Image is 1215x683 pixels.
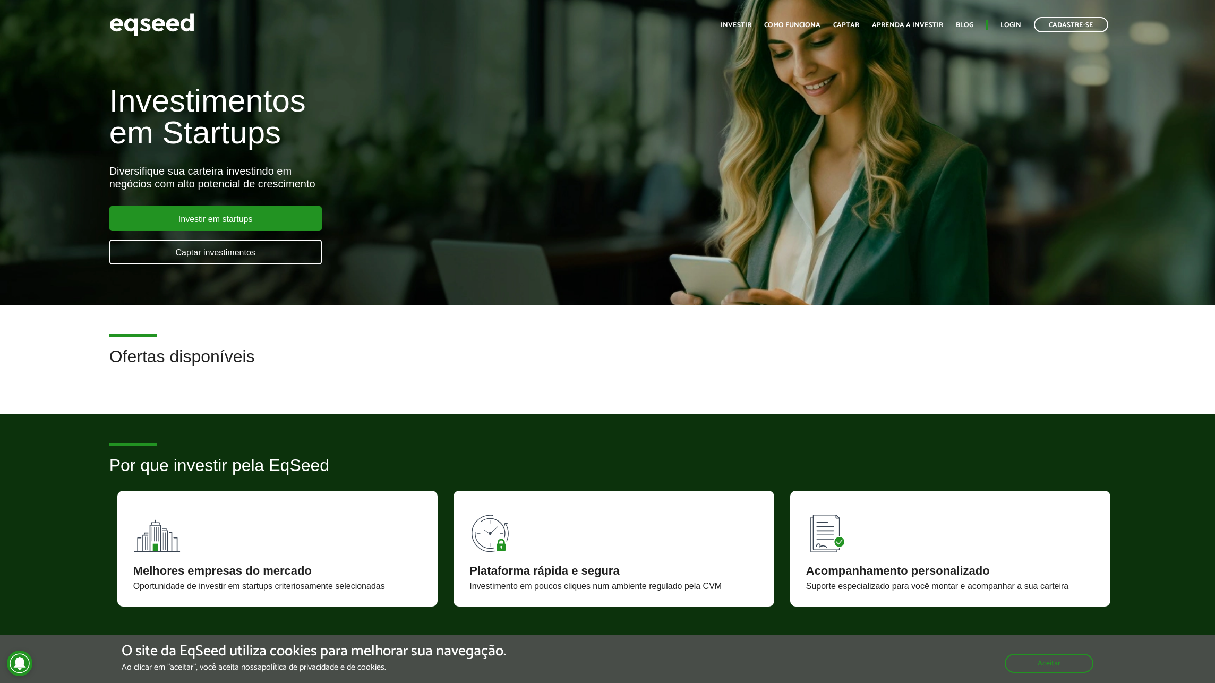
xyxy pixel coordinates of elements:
a: Aprenda a investir [872,22,943,29]
div: Melhores empresas do mercado [133,565,422,577]
h1: Investimentos em Startups [109,85,701,149]
div: Diversifique sua carteira investindo em negócios com alto potencial de crescimento [109,165,701,190]
a: Como funciona [764,22,820,29]
div: Suporte especializado para você montar e acompanhar a sua carteira [806,582,1095,591]
h2: Por que investir pela EqSeed [109,456,1106,491]
img: 90x90_lista.svg [806,507,854,554]
a: Captar [833,22,859,29]
img: 90x90_tempo.svg [469,507,517,554]
div: Investimento em poucos cliques num ambiente regulado pela CVM [469,582,758,591]
h5: O site da EqSeed utiliza cookies para melhorar sua navegação. [122,643,506,660]
div: Acompanhamento personalizado [806,565,1095,577]
a: política de privacidade e de cookies [262,663,384,672]
a: Captar investimentos [109,240,322,264]
h2: Ofertas disponíveis [109,347,1106,382]
img: 90x90_fundos.svg [133,507,181,554]
a: Investir [721,22,751,29]
a: Investir em startups [109,206,322,231]
a: Login [1000,22,1021,29]
div: Oportunidade de investir em startups criteriosamente selecionadas [133,582,422,591]
a: Cadastre-se [1034,17,1108,32]
img: EqSeed [109,11,194,39]
button: Aceitar [1005,654,1093,673]
a: Blog [956,22,973,29]
div: Plataforma rápida e segura [469,565,758,577]
p: Ao clicar em "aceitar", você aceita nossa . [122,662,506,672]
